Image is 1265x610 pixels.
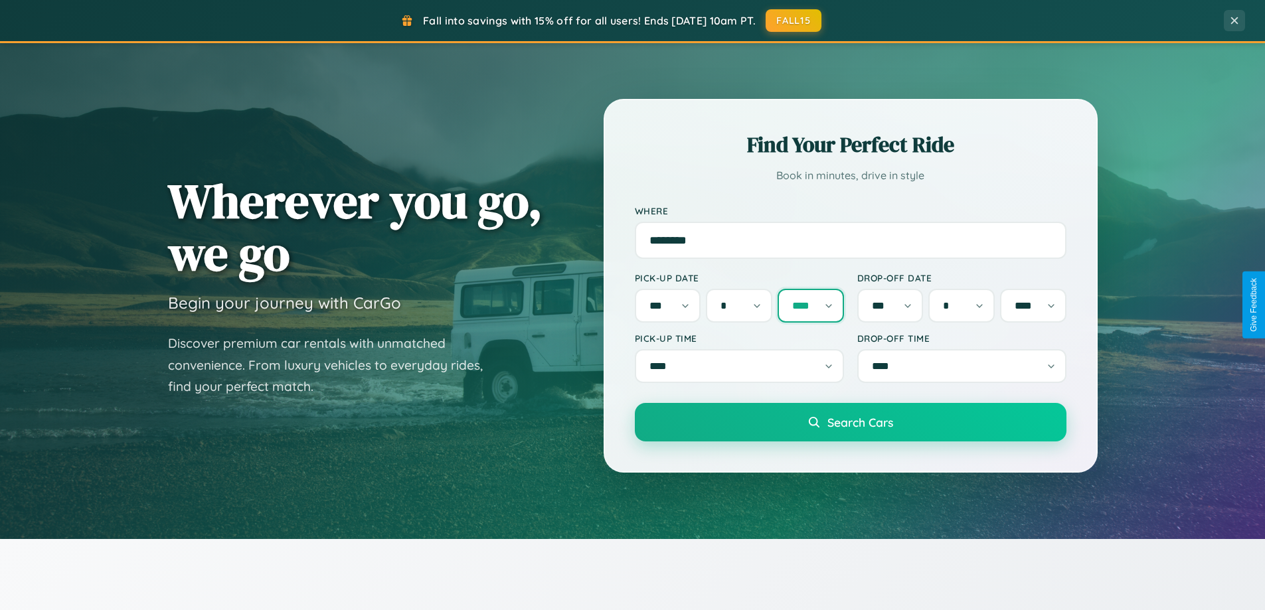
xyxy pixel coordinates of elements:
span: Search Cars [827,415,893,429]
label: Pick-up Date [635,272,844,283]
p: Book in minutes, drive in style [635,166,1066,185]
label: Drop-off Date [857,272,1066,283]
label: Pick-up Time [635,333,844,344]
h2: Find Your Perfect Ride [635,130,1066,159]
label: Drop-off Time [857,333,1066,344]
button: Search Cars [635,403,1066,441]
button: FALL15 [766,9,821,32]
div: Give Feedback [1249,278,1258,332]
h3: Begin your journey with CarGo [168,293,401,313]
h1: Wherever you go, we go [168,175,543,279]
span: Fall into savings with 15% off for all users! Ends [DATE] 10am PT. [423,14,756,27]
p: Discover premium car rentals with unmatched convenience. From luxury vehicles to everyday rides, ... [168,333,500,398]
label: Where [635,205,1066,216]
